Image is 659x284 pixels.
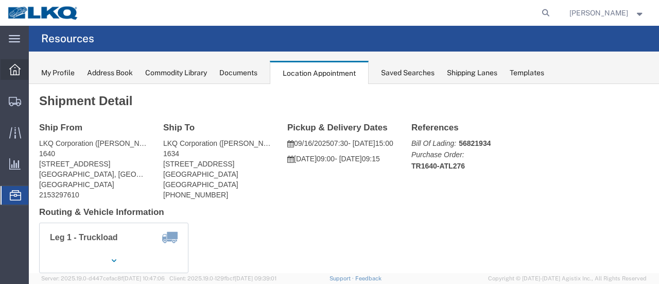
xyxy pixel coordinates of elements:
span: Jason Voyles [569,7,628,19]
span: Copyright © [DATE]-[DATE] Agistix Inc., All Rights Reserved [488,274,647,283]
h4: Resources [41,26,94,52]
span: Client: 2025.19.0-129fbcf [169,275,276,281]
a: Feedback [355,275,381,281]
button: [PERSON_NAME] [569,7,645,19]
div: Documents [219,68,257,78]
span: [DATE] 10:47:06 [123,275,165,281]
div: Shipping Lanes [447,68,497,78]
span: [DATE] 09:39:01 [235,275,276,281]
img: logo [7,5,79,21]
a: Support [329,275,355,281]
div: Commodity Library [145,68,207,78]
span: Server: 2025.19.0-d447cefac8f [41,275,165,281]
div: My Profile [41,68,75,78]
div: Address Book [87,68,133,78]
iframe: FS Legacy Container [29,84,659,273]
div: Location Appointment [270,61,369,85]
div: Templates [510,68,544,78]
div: Saved Searches [381,68,435,78]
